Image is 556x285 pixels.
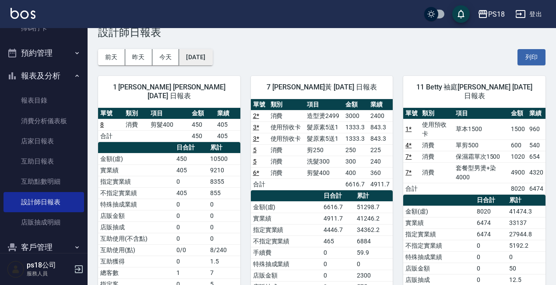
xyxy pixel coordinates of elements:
[98,26,545,39] h3: 設計師日報表
[355,247,393,258] td: 59.9
[507,217,545,228] td: 33137
[215,119,240,130] td: 405
[174,244,208,256] td: 0/0
[208,244,240,256] td: 8/240
[98,256,174,267] td: 互助獲得
[100,121,104,128] a: 8
[527,162,545,183] td: 4320
[11,8,35,19] img: Logo
[475,217,507,228] td: 6474
[509,108,527,119] th: 金額
[403,108,420,119] th: 單號
[208,267,240,278] td: 7
[98,153,174,164] td: 金額(虛)
[305,133,343,144] td: 髮原素5送1
[475,195,507,206] th: 日合計
[208,153,240,164] td: 10500
[268,144,305,156] td: 消費
[208,187,240,199] td: 855
[98,244,174,256] td: 互助使用(點)
[355,224,393,235] td: 34362.2
[251,99,393,190] table: a dense table
[527,183,545,194] td: 6474
[4,111,84,131] a: 消費分析儀表板
[403,183,420,194] td: 合計
[452,5,470,23] button: save
[268,121,305,133] td: 使用預收卡
[98,164,174,176] td: 實業績
[27,261,71,270] h5: ps18公司
[343,167,368,178] td: 400
[368,178,393,190] td: 4911.7
[403,217,474,228] td: 實業績
[4,42,84,64] button: 預約管理
[98,221,174,233] td: 店販抽成
[507,251,545,263] td: 0
[208,210,240,221] td: 0
[454,162,509,183] td: 套餐型男燙+染4000
[174,256,208,267] td: 0
[321,201,355,213] td: 6616.7
[509,139,527,151] td: 600
[4,90,84,110] a: 報表目錄
[98,210,174,221] td: 店販金額
[98,49,125,65] button: 前天
[98,108,240,142] table: a dense table
[174,142,208,153] th: 日合計
[174,221,208,233] td: 0
[268,110,305,121] td: 消費
[4,151,84,171] a: 互助日報表
[4,131,84,151] a: 店家日報表
[475,263,507,274] td: 0
[27,270,71,278] p: 服務人員
[509,151,527,162] td: 1020
[208,221,240,233] td: 0
[475,206,507,217] td: 8020
[305,144,343,156] td: 剪250
[148,108,190,119] th: 項目
[527,151,545,162] td: 654
[4,64,84,87] button: 報表及分析
[509,183,527,194] td: 8020
[4,212,84,232] a: 店販抽成明細
[98,176,174,187] td: 指定實業績
[4,192,84,212] a: 設計師日報表
[305,121,343,133] td: 髮原素5送1
[343,144,368,156] td: 250
[251,258,321,270] td: 特殊抽成業績
[251,247,321,258] td: 手續費
[403,240,474,251] td: 不指定實業績
[403,263,474,274] td: 店販金額
[251,235,321,247] td: 不指定實業績
[268,156,305,167] td: 消費
[4,171,84,192] a: 互助點數明細
[507,228,545,240] td: 27944.8
[507,195,545,206] th: 累計
[420,151,454,162] td: 消費
[488,9,505,20] div: PS18
[527,139,545,151] td: 540
[454,151,509,162] td: 保濕霜單次1500
[98,130,123,142] td: 合計
[321,190,355,202] th: 日合計
[321,258,355,270] td: 0
[215,108,240,119] th: 業績
[174,153,208,164] td: 450
[208,233,240,244] td: 0
[368,133,393,144] td: 843.3
[208,256,240,267] td: 1.5
[253,146,257,153] a: 5
[208,164,240,176] td: 9210
[475,251,507,263] td: 0
[190,108,215,119] th: 金額
[355,201,393,213] td: 51298.7
[527,108,545,119] th: 業績
[403,108,545,195] table: a dense table
[420,162,454,183] td: 消費
[403,228,474,240] td: 指定實業績
[251,270,321,281] td: 店販金額
[454,139,509,151] td: 單剪500
[98,199,174,210] td: 特殊抽成業績
[98,187,174,199] td: 不指定實業績
[368,156,393,167] td: 240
